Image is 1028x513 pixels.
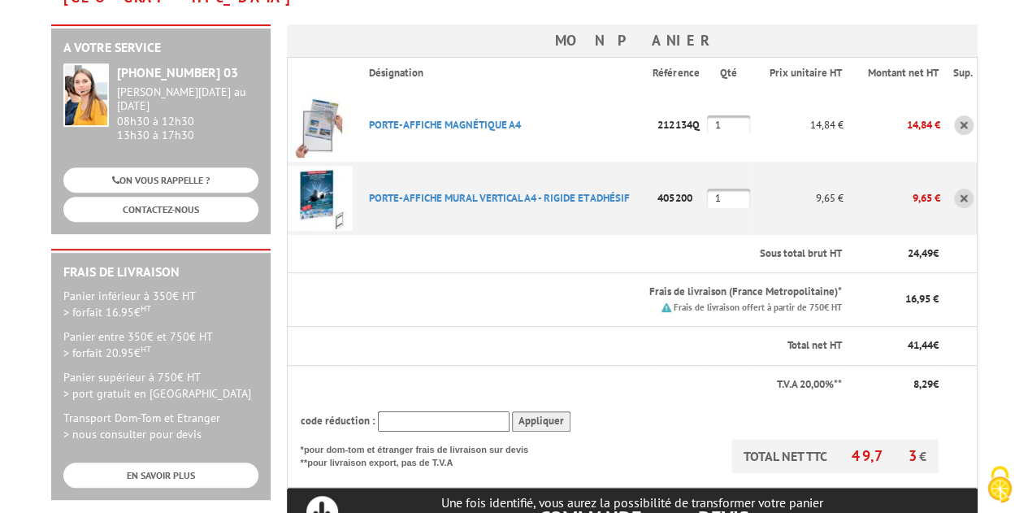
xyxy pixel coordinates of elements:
[369,285,842,300] p: Frais de livraison (France Metropolitaine)*
[63,41,258,55] h2: A votre service
[940,58,977,89] th: Sup.
[913,377,933,391] span: 8,29
[63,305,151,320] span: > forfait 16.95€
[287,24,978,57] h3: Mon panier
[63,167,258,193] a: ON VOUS RAPPELLE ?
[857,377,939,393] p: €
[905,292,939,306] span: 16,95 €
[288,93,353,158] img: PORTE-AFFICHE MAGNéTIQUE A4
[63,346,151,360] span: > forfait 20.95€
[852,446,919,465] span: 49,73
[356,58,653,89] th: Désignation
[653,184,706,212] p: 405200
[979,464,1020,505] img: Cookies (fenêtre modale)
[844,184,940,212] p: 9,65 €
[908,338,933,352] span: 41,44
[653,66,705,81] p: Référence
[844,111,940,139] p: 14,84 €
[752,184,844,212] p: 9,65 €
[117,64,238,80] strong: [PHONE_NUMBER] 03
[141,302,151,314] sup: HT
[301,414,375,428] span: code réduction :
[63,265,258,280] h2: Frais de Livraison
[301,338,843,354] p: Total net HT
[857,338,939,354] p: €
[63,463,258,488] a: EN SAVOIR PLUS
[288,166,353,231] img: PORTE-AFFICHE MURAL VERTICAL A4 - RIGIDE ET ADHéSIF
[356,235,844,273] th: Sous total brut HT
[63,288,258,320] p: Panier inférieur à 350€ HT
[63,410,258,442] p: Transport Dom-Tom et Etranger
[369,118,521,132] a: PORTE-AFFICHE MAGNéTIQUE A4
[63,386,251,401] span: > port gratuit en [GEOGRAPHIC_DATA]
[63,63,109,127] img: widget-service.jpg
[674,302,842,313] small: Frais de livraison offert à partir de 750€ HT
[63,427,202,441] span: > nous consulter pour devis
[653,111,706,139] p: 212134Q
[512,411,570,432] input: Appliquer
[369,191,630,205] a: PORTE-AFFICHE MURAL VERTICAL A4 - RIGIDE ET ADHéSIF
[731,439,939,473] p: TOTAL NET TTC €
[301,377,843,393] p: T.V.A 20,00%**
[117,85,258,141] div: 08h30 à 12h30 13h30 à 17h30
[141,343,151,354] sup: HT
[63,369,258,402] p: Panier supérieur à 750€ HT
[707,58,753,89] th: Qté
[765,66,842,81] p: Prix unitaire HT
[63,197,258,222] a: CONTACTEZ-NOUS
[971,458,1028,513] button: Cookies (fenêtre modale)
[63,328,258,361] p: Panier entre 350€ et 750€ HT
[752,111,844,139] p: 14,84 €
[661,302,671,312] img: picto.png
[301,439,544,469] p: *pour dom-tom et étranger frais de livraison sur devis **pour livraison export, pas de T.V.A
[117,85,258,113] div: [PERSON_NAME][DATE] au [DATE]
[857,246,939,262] p: €
[908,246,933,260] span: 24,49
[857,66,939,81] p: Montant net HT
